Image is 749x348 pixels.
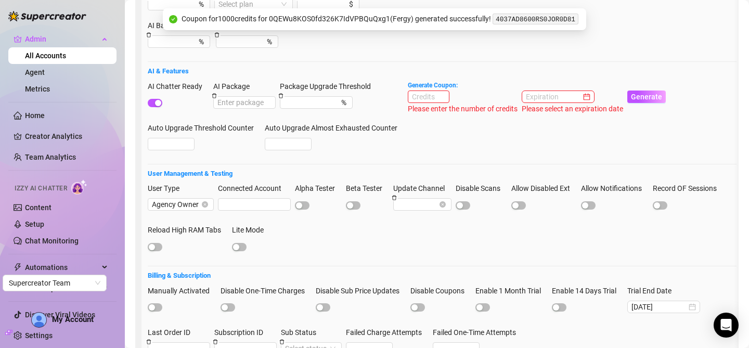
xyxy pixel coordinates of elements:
label: Disable One-Time Charges [221,285,312,297]
label: Connected Account [218,183,288,194]
button: AI Chatter Ready [148,99,162,107]
button: Generate [627,91,666,103]
a: Metrics [25,85,50,93]
a: Agent [25,68,45,76]
button: Record OF Sessions [653,201,667,210]
button: Lite Mode [232,243,247,251]
button: Enable 1 Month Trial [475,303,490,312]
label: Allow Disabled Ext [511,183,577,194]
label: Auto Upgrade Almost Exhausted Counter [265,122,404,134]
img: AI Chatter [71,179,87,195]
label: Disable Scans [456,183,507,194]
button: Disable Scans [456,201,470,210]
span: Automations [25,259,99,276]
label: Lite Mode [232,224,270,236]
span: Generate [631,93,662,101]
label: Manually Activated [148,285,216,297]
span: crown [14,35,22,43]
button: Alpha Tester [295,201,309,210]
button: Reload High RAM Tabs [148,243,162,251]
label: Reload High RAM Tabs [148,224,228,236]
label: AI Chatter Ready [148,81,209,92]
label: Package Upgrade Threshold [280,81,378,92]
span: check-circle [169,15,177,23]
button: Allow Disabled Ext [511,201,526,210]
code: 4037AD8600RS0JOR0D81 [493,14,578,24]
label: Failed One-Time Attempts [433,327,523,338]
input: Trial End Date [631,301,687,313]
strong: Generate Coupon: [408,82,458,89]
span: Izzy AI Chatter [15,184,67,194]
label: User Type [148,183,186,194]
span: delete [146,32,151,37]
h5: Billing & Subscription [148,270,737,281]
label: Last Order ID [148,327,197,338]
a: Creator Analytics [25,128,108,145]
span: close-circle [440,201,446,208]
span: delete [212,93,217,98]
label: Auto Upgrade Threshold Counter [148,122,261,134]
input: Package Upgrade Threshold [284,97,339,108]
input: Auto Upgrade Almost Exhausted Counter [265,138,311,150]
a: Team Analytics [25,153,76,161]
span: delete [213,339,218,344]
button: Manually Activated [148,303,162,312]
span: delete [146,339,151,344]
button: Allow Notifications [581,201,596,210]
button: Disable Sub Price Updates [316,303,330,312]
label: Subscription ID [214,327,270,338]
img: logo-BBDzfeDw.svg [8,11,86,21]
label: Allow Notifications [581,183,649,194]
input: Expiration [526,91,581,102]
div: Please enter the number of credits [408,103,518,114]
label: AI Base Discount % [148,20,216,31]
label: Alpha Tester [295,183,342,194]
span: build [5,329,12,336]
label: Beta Tester [346,183,389,194]
label: Enable 14 Days Trial [552,285,623,297]
a: Discover Viral Videos [25,311,95,319]
span: Supercreator Team [9,275,100,291]
span: delete [214,32,219,37]
a: Content [25,203,51,212]
a: Chat Monitoring [25,237,79,245]
button: Enable 14 Days Trial [552,303,566,312]
a: Setup [25,220,44,228]
label: Failed Charge Attempts [346,327,429,338]
span: delete [392,195,397,200]
label: Update Channel [393,183,451,194]
input: AI Base Discount % [152,36,197,47]
button: Disable One-Time Charges [221,303,235,312]
input: AI Package [213,96,276,109]
span: delete [278,93,283,98]
div: Open Intercom Messenger [714,313,739,338]
div: Please select an expiration date [522,103,623,114]
a: Home [25,111,45,120]
label: AI Package [213,81,256,92]
span: Admin [25,31,99,47]
span: close-circle [202,201,208,208]
label: Enable 1 Month Trial [475,285,548,297]
span: My Account [52,315,94,324]
span: Agency Owner [152,199,210,210]
input: Credits [408,91,449,102]
div: Coupon for 1000 credits for 0QEWu8KOS0fd326K7IdVPBQuQxg1 ( Fergy ) generated successfully! [182,13,579,25]
a: Settings [25,331,53,340]
h5: User Management & Testing [148,169,737,179]
label: Sub Status [281,327,323,338]
h5: AI & Features [148,66,737,76]
label: Trial End Date [627,285,678,297]
input: Connected Account [218,198,291,211]
button: Disable Coupons [410,303,425,312]
label: Record OF Sessions [653,183,724,194]
button: Beta Tester [346,201,360,210]
a: All Accounts [25,51,66,60]
span: thunderbolt [14,263,22,272]
input: AI Commission Discount % [220,36,265,47]
span: delete [279,339,285,344]
label: Disable Coupons [410,285,471,297]
label: Disable Sub Price Updates [316,285,406,297]
input: Auto Upgrade Threshold Counter [148,138,194,150]
img: AD_cMMTxCeTpmN1d5MnKJ1j-_uXZCpTKapSSqNGg4PyXtR_tCW7gZXTNmFz2tpVv9LSyNV7ff1CaS4f4q0HLYKULQOwoM5GQR... [32,313,46,327]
